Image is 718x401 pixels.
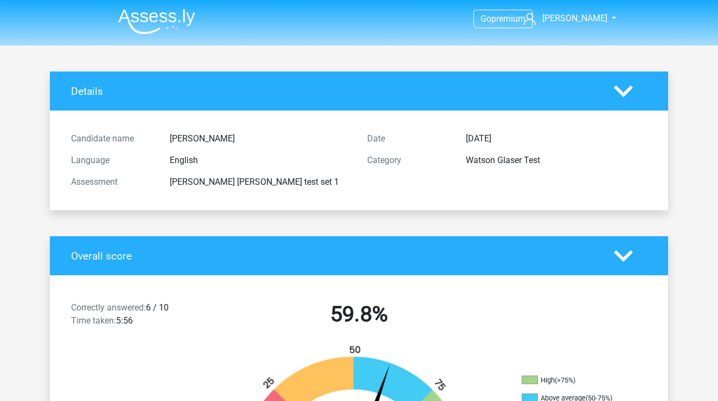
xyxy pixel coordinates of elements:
[162,132,359,145] div: [PERSON_NAME]
[219,301,499,327] h2: 59.8%
[71,85,598,98] h4: Details
[162,176,359,189] div: [PERSON_NAME] [PERSON_NAME] test set 1
[359,132,458,145] div: Date
[474,11,532,26] a: Gopremium
[520,12,608,25] a: [PERSON_NAME]
[359,154,458,167] div: Category
[71,250,598,262] h4: Overall score
[162,154,359,167] div: English
[491,14,525,24] span: premium
[555,376,575,384] div: (>75%)
[542,13,607,23] span: [PERSON_NAME]
[458,154,655,167] div: Watson Glaser Test
[522,376,630,385] li: High
[71,315,116,326] span: Time taken:
[63,132,162,145] div: Candidate name
[480,14,491,24] span: Go
[63,176,162,189] div: Assessment
[63,154,162,167] div: Language
[118,9,195,34] img: Assessly
[458,132,655,145] div: [DATE]
[63,301,211,332] div: 6 / 10 5:56
[71,302,146,313] span: Correctly answered:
